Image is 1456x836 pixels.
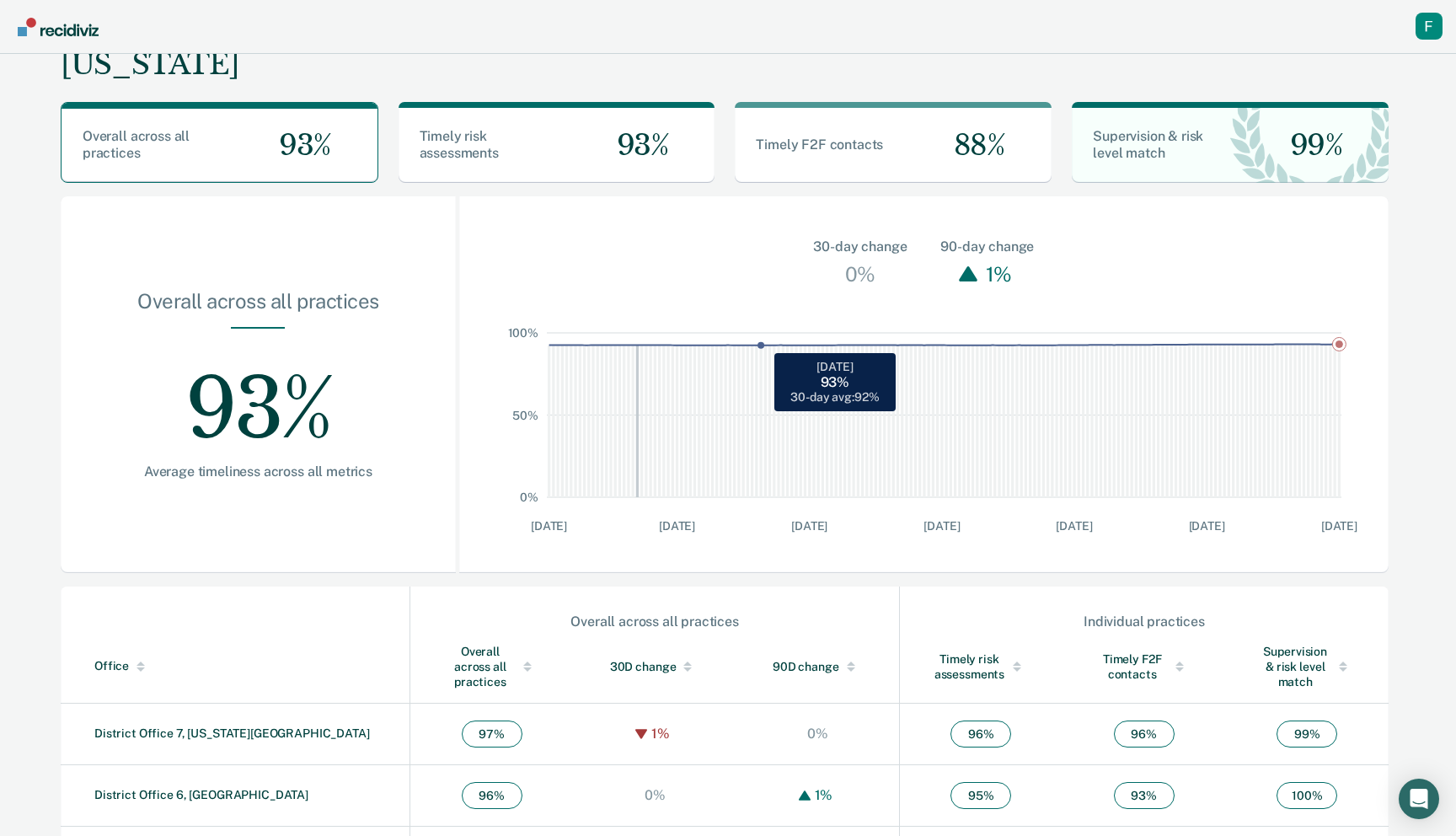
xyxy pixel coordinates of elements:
[1259,644,1355,689] div: Supervision & risk level match
[115,329,402,464] div: 93%
[265,128,331,163] span: 93%
[115,289,402,327] div: Overall across all practices
[813,237,907,257] div: 30-day change
[115,464,402,480] div: Average timeliness across all metrics
[1096,651,1192,682] div: Timely F2F contacts
[61,630,410,704] th: Toggle SortBy
[94,788,308,801] a: District Office 6, [GEOGRAPHIC_DATA]
[1225,630,1389,704] th: Toggle SortBy
[603,128,669,163] span: 93%
[640,787,670,803] div: 0%
[659,519,695,533] text: [DATE]
[531,519,567,533] text: [DATE]
[1188,519,1224,533] text: [DATE]
[94,659,403,673] div: Office
[950,782,1011,809] span: 95 %
[901,614,1388,630] div: Individual practices
[1063,630,1226,704] th: Toggle SortBy
[982,257,1016,291] div: 1%
[791,519,827,533] text: [DATE]
[18,18,99,36] img: Recidiviz
[736,630,900,704] th: Toggle SortBy
[1056,519,1092,533] text: [DATE]
[1277,128,1343,163] span: 99%
[94,726,370,740] a: District Office 7, [US_STATE][GEOGRAPHIC_DATA]
[420,128,499,161] span: Timely risk assessments
[1277,721,1337,748] span: 99 %
[462,782,522,809] span: 96 %
[1277,782,1337,809] span: 100 %
[940,237,1034,257] div: 90-day change
[1399,779,1439,819] div: Open Intercom Messenger
[770,659,865,674] div: 90D change
[411,614,898,630] div: Overall across all practices
[1321,519,1357,533] text: [DATE]
[1416,13,1443,40] button: Profile dropdown button
[61,47,238,82] div: [US_STATE]
[923,519,960,533] text: [DATE]
[573,630,736,704] th: Toggle SortBy
[841,257,880,291] div: 0%
[1114,782,1175,809] span: 93 %
[811,787,838,803] div: 1%
[462,721,522,748] span: 97 %
[950,721,1011,748] span: 96 %
[83,128,190,161] span: Overall across all practices
[940,128,1005,163] span: 88%
[410,630,574,704] th: Toggle SortBy
[1114,721,1175,748] span: 96 %
[444,644,539,689] div: Overall across all practices
[803,726,832,742] div: 0%
[647,726,674,742] div: 1%
[756,137,883,153] span: Timely F2F contacts
[607,659,703,674] div: 30D change
[1093,128,1203,161] span: Supervision & risk level match
[934,651,1029,682] div: Timely risk assessments
[899,630,1063,704] th: Toggle SortBy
